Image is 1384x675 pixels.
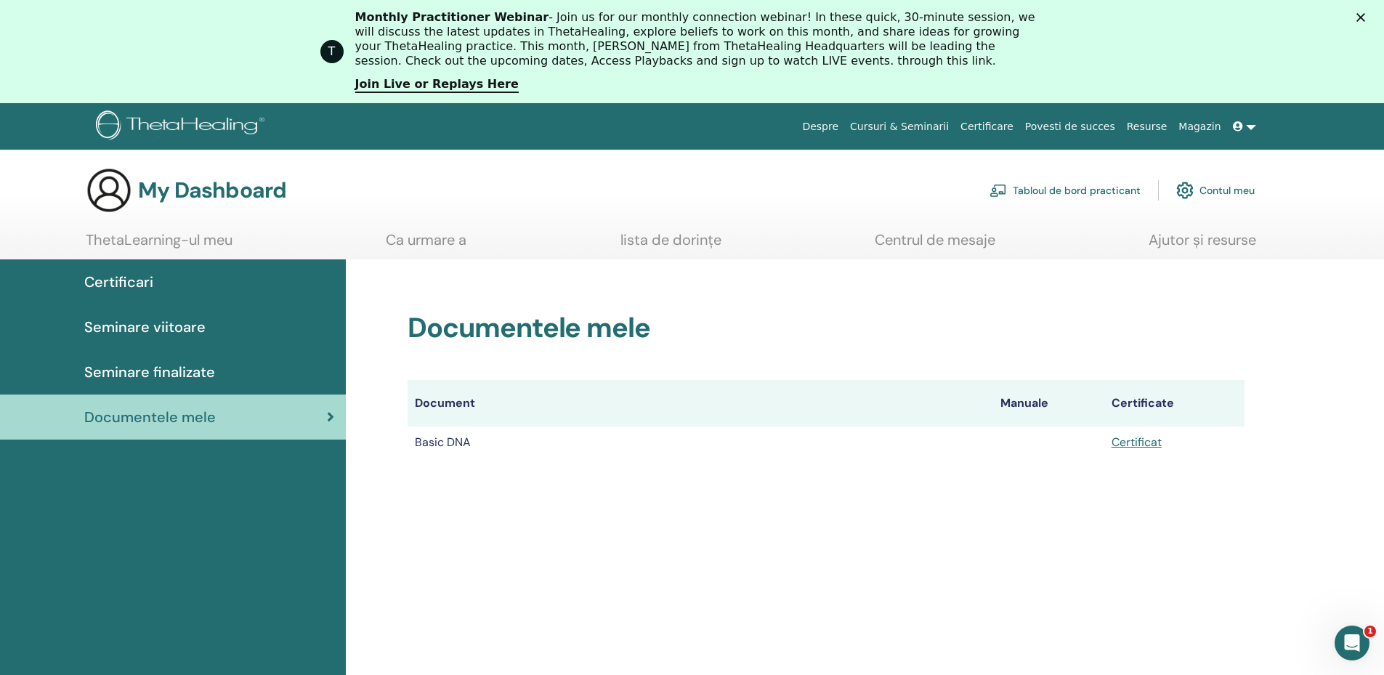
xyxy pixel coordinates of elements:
a: Certificat [1112,434,1162,450]
img: generic-user-icon.jpg [86,167,132,214]
th: Certificate [1104,380,1245,427]
div: - Join us for our monthly connection webinar! In these quick, 30-minute session, we will discuss ... [355,10,1041,68]
a: Resurse [1121,113,1173,140]
a: Despre [796,113,844,140]
a: ThetaLearning-ul meu [86,231,232,259]
h3: My Dashboard [138,177,286,203]
a: lista de dorințe [620,231,721,259]
img: chalkboard-teacher.svg [990,184,1007,197]
a: Ca urmare a [386,231,466,259]
a: Centrul de mesaje [875,231,995,259]
div: Profile image for ThetaHealing [320,40,344,63]
span: 1 [1364,626,1376,637]
span: Certificari [84,271,153,293]
img: logo.png [96,110,270,143]
b: Monthly Practitioner Webinar [355,10,549,24]
span: Documentele mele [84,406,216,428]
a: Povesti de succes [1019,113,1121,140]
td: Basic DNA [408,427,993,458]
a: Contul meu [1176,174,1255,206]
h2: Documentele mele [408,312,1245,345]
a: Tabloul de bord practicant [990,174,1141,206]
a: Certificare [955,113,1019,140]
span: Seminare viitoare [84,316,206,338]
a: Ajutor și resurse [1149,231,1256,259]
iframe: Intercom live chat [1335,626,1369,660]
th: Document [408,380,993,427]
span: Seminare finalizate [84,361,215,383]
div: Închidere [1356,13,1371,22]
img: cog.svg [1176,178,1194,203]
a: Cursuri & Seminarii [844,113,955,140]
a: Join Live or Replays Here [355,77,519,93]
th: Manuale [993,380,1104,427]
a: Magazin [1173,113,1226,140]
